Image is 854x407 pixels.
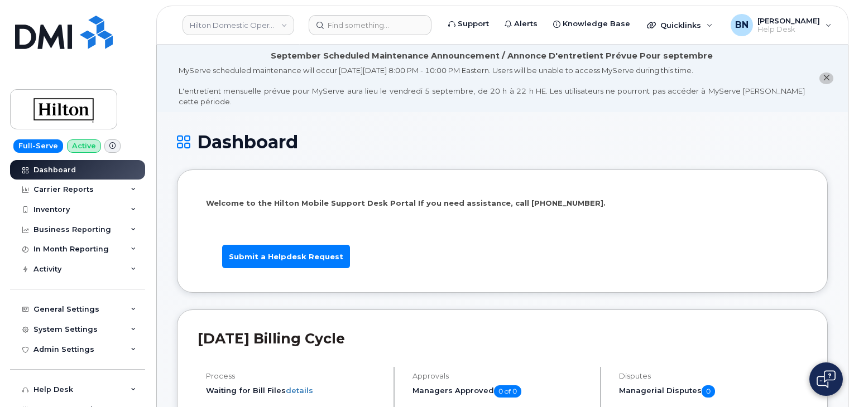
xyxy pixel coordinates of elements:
[702,385,715,398] span: 0
[206,372,384,380] h4: Process
[198,330,807,347] h2: [DATE] Billing Cycle
[177,132,828,152] h1: Dashboard
[817,370,836,388] img: Open chat
[271,50,713,62] div: September Scheduled Maintenance Announcement / Annonce D'entretient Prévue Pour septembre
[494,385,521,398] span: 0 of 0
[412,385,591,398] h5: Managers Approved
[222,245,350,269] a: Submit a Helpdesk Request
[619,372,807,380] h4: Disputes
[286,386,313,395] a: details
[206,385,384,396] li: Waiting for Bill Files
[412,372,591,380] h4: Approvals
[619,385,807,398] h5: Managerial Disputes
[206,198,799,209] p: Welcome to the Hilton Mobile Support Desk Portal If you need assistance, call [PHONE_NUMBER].
[819,72,833,84] button: close notification
[179,65,805,106] div: MyServe scheduled maintenance will occur [DATE][DATE] 8:00 PM - 10:00 PM Eastern. Users will be u...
